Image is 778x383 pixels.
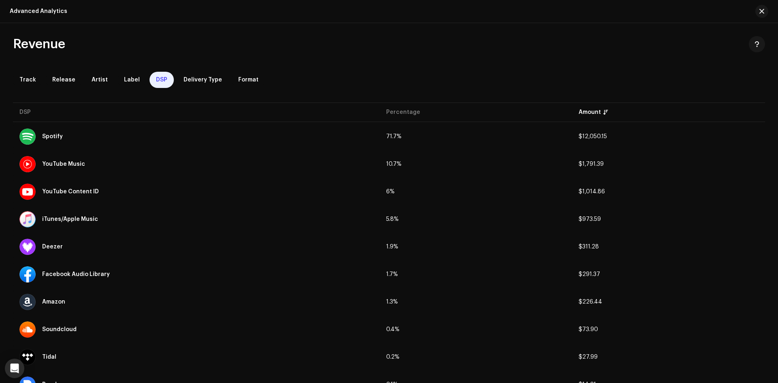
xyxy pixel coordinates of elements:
[386,272,398,277] span: 1.7%
[579,299,602,305] span: $226.44
[238,77,259,83] span: Format
[156,77,167,83] span: DSP
[579,327,598,332] span: $73.90
[579,216,601,222] span: $973.59
[386,299,398,305] span: 1.3%
[579,354,598,360] span: $27.99
[386,216,399,222] span: 5.8%
[386,134,402,139] span: 71.7%
[579,272,600,277] span: $291.37
[184,77,222,83] span: Delivery Type
[386,189,395,195] span: 6%
[386,354,400,360] span: 0.2%
[386,327,400,332] span: 0.4%
[386,244,398,250] span: 1.9%
[386,161,402,167] span: 10.7%
[5,359,24,378] div: Open Intercom Messenger
[579,134,607,139] span: $12,050.15
[124,77,140,83] span: Label
[579,161,604,167] span: $1,791.39
[579,189,605,195] span: $1,014.86
[579,244,599,250] span: $311.28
